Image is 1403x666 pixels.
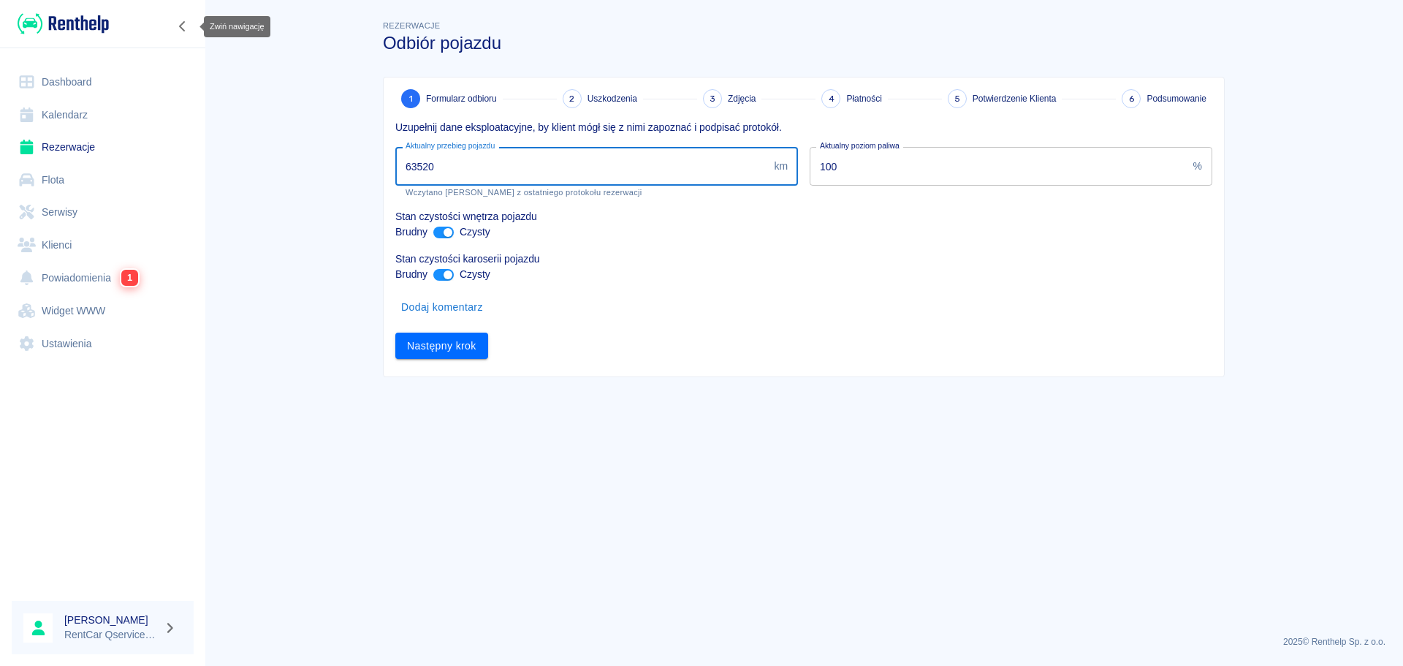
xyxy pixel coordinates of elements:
label: Aktualny przebieg pojazdu [406,140,495,151]
span: 1 [121,270,138,286]
p: Uzupełnij dane eksploatacyjne, by klient mógł się z nimi zapoznać i podpisać protokół. [395,120,1212,135]
span: Rezerwacje [383,21,440,30]
label: Aktualny poziom paliwa [820,140,900,151]
button: Dodaj komentarz [395,294,489,321]
a: Serwisy [12,196,194,229]
a: Kalendarz [12,99,194,132]
span: 4 [829,91,834,107]
span: 6 [1129,91,1134,107]
a: Dashboard [12,66,194,99]
p: Czysty [460,267,490,282]
a: Klienci [12,229,194,262]
span: Podsumowanie [1147,92,1206,105]
a: Flota [12,164,194,197]
p: Brudny [395,267,427,282]
p: Wczytano [PERSON_NAME] z ostatniego protokołu rezerwacji [406,188,788,197]
p: RentCar Qservice Damar Parts [64,627,158,643]
span: Zdjęcia [728,92,756,105]
p: km [774,159,788,174]
span: Płatności [846,92,881,105]
p: Stan czystości karoserii pojazdu [395,251,1212,267]
span: Potwierdzenie Klienta [973,92,1057,105]
a: Ustawienia [12,328,194,360]
div: Zwiń nawigację [204,16,270,37]
a: Powiadomienia1 [12,261,194,295]
a: Widget WWW [12,295,194,328]
span: 3 [710,91,715,107]
p: 2025 © Renthelp Sp. z o.o. [222,635,1385,648]
a: Rezerwacje [12,131,194,164]
span: 1 [409,91,413,107]
span: Formularz odbioru [426,92,497,105]
p: Czysty [460,224,490,240]
img: Renthelp logo [18,12,109,36]
span: 5 [954,91,960,107]
button: Następny krok [395,333,488,360]
span: 2 [569,91,574,107]
button: Zwiń nawigację [172,17,194,36]
p: Brudny [395,224,427,240]
span: Uszkodzenia [588,92,637,105]
p: % [1193,159,1202,174]
p: Stan czystości wnętrza pojazdu [395,209,1212,224]
h3: Odbiór pojazdu [383,33,1225,53]
a: Renthelp logo [12,12,109,36]
h6: [PERSON_NAME] [64,613,158,627]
